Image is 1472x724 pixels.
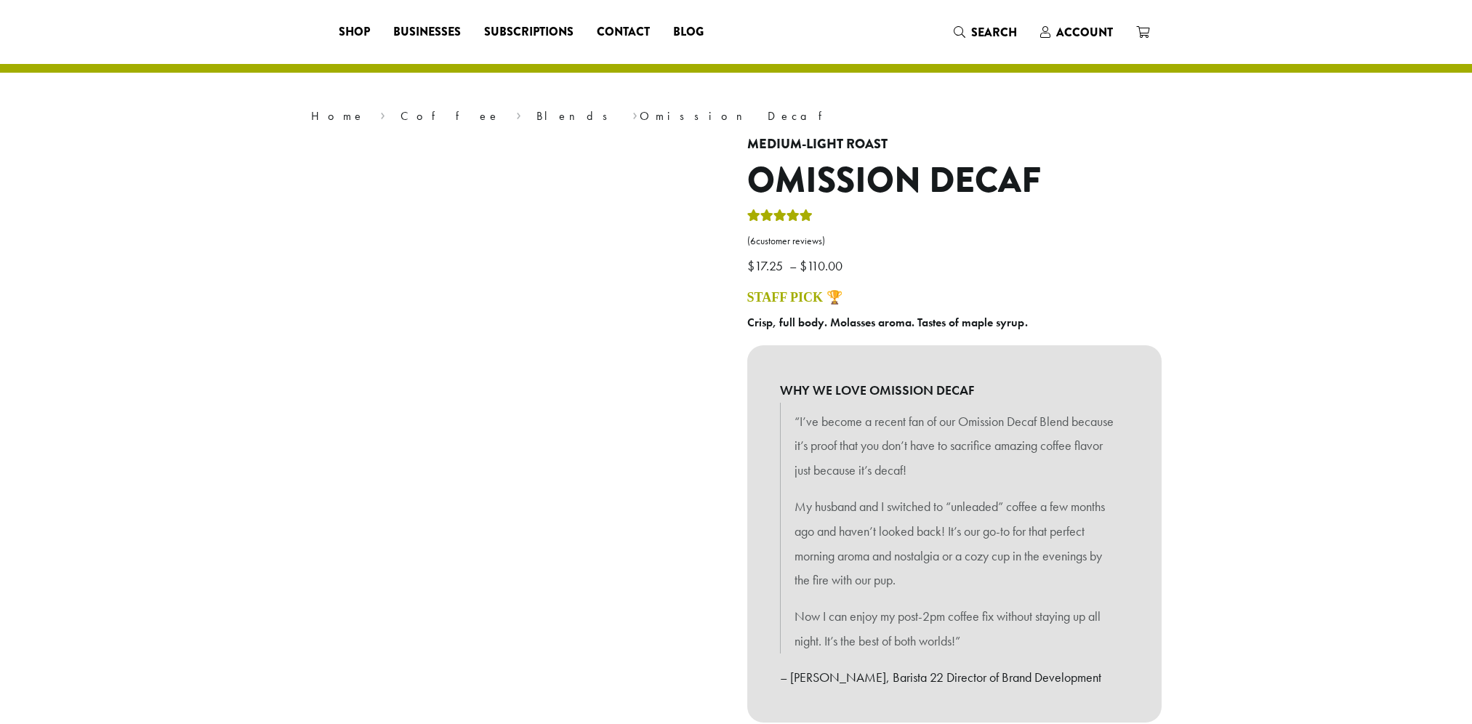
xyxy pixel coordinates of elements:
h1: Omission Decaf [747,160,1162,202]
span: Shop [339,23,370,41]
p: My husband and I switched to “unleaded” coffee a few months ago and haven’t looked back! It’s our... [795,494,1114,592]
span: $ [747,257,755,274]
span: Contact [597,23,650,41]
span: › [380,102,385,125]
span: Account [1056,24,1113,41]
a: Shop [327,20,382,44]
div: Rated 4.33 out of 5 [747,207,813,229]
p: Now I can enjoy my post-2pm coffee fix without staying up all night. It’s the best of both worlds!” [795,604,1114,653]
nav: Breadcrumb [311,108,1162,125]
p: “I’ve become a recent fan of our Omission Decaf Blend because it’s proof that you don’t have to s... [795,409,1114,483]
b: Crisp, full body. Molasses aroma. Tastes of maple syrup. [747,315,1028,330]
span: Subscriptions [484,23,574,41]
a: STAFF PICK 🏆 [747,290,842,305]
span: – [789,257,797,274]
span: › [516,102,521,125]
span: Blog [673,23,704,41]
h4: Medium-Light Roast [747,137,1162,153]
span: › [632,102,638,125]
span: 6 [750,235,756,247]
b: WHY WE LOVE OMISSION DECAF [780,378,1129,403]
a: Home [311,108,365,124]
a: Blends [536,108,617,124]
span: $ [800,257,807,274]
p: – [PERSON_NAME], Barista 22 Director of Brand Development [780,665,1129,690]
span: Businesses [393,23,461,41]
bdi: 17.25 [747,257,787,274]
a: Coffee [401,108,500,124]
a: (6customer reviews) [747,234,1162,249]
span: Search [971,24,1017,41]
bdi: 110.00 [800,257,846,274]
a: Search [942,20,1029,44]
